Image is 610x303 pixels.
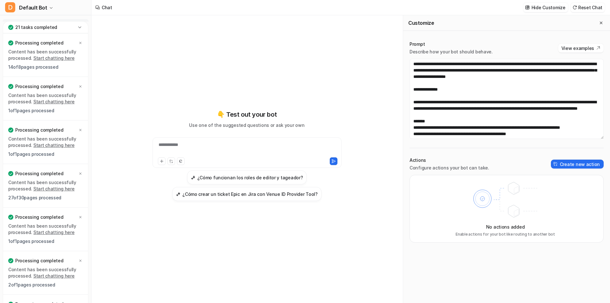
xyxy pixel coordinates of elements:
a: Start chatting here [33,273,75,279]
a: Start chatting here [33,99,75,104]
button: ¿Cómo crear un ticket Epic en Jira con Venue ID Provider Tool?¿Cómo crear un ticket Epic en Jira ... [172,187,322,201]
p: Content has been successfully processed. [8,266,83,279]
img: ¿Cómo funcionan los roles de editor y tageador? [191,175,195,180]
button: Create new action [551,160,604,169]
p: Configure actions your bot can take. [410,165,489,171]
button: View examples [558,44,604,52]
button: Reset Chat [571,3,605,12]
p: 1 of 1 pages processed [8,107,83,114]
p: Processing completed [15,83,63,90]
p: Prompt [410,41,493,47]
h2: Customize [408,20,434,26]
p: 27 of 30 pages processed [8,195,83,201]
h3: ¿Cómo funcionan los roles de editor y tageador? [197,174,303,181]
button: Close flyout [597,19,605,27]
a: Start chatting here [33,230,75,235]
p: 1 of 1 pages processed [8,151,83,157]
p: No actions added [486,224,525,230]
a: Start chatting here [33,142,75,148]
img: ¿Cómo crear un ticket Epic en Jira con Venue ID Provider Tool? [176,192,180,196]
p: Content has been successfully processed. [8,179,83,192]
p: Hide Customize [532,4,566,11]
a: Start chatting here [33,186,75,191]
p: 14 of 8 pages processed [8,64,83,70]
p: Processing completed [15,170,63,177]
p: Content has been successfully processed. [8,223,83,236]
img: create-action-icon.svg [553,162,558,166]
p: Processing completed [15,258,63,264]
div: Chat [102,4,112,11]
span: D [5,2,15,12]
p: 21 tasks completed [15,24,57,31]
p: Describe how your bot should behave. [410,49,493,55]
p: Actions [410,157,489,163]
button: Hide Customize [523,3,568,12]
img: reset [573,5,577,10]
span: Default Bot [19,3,47,12]
h3: ¿Cómo crear un ticket Epic en Jira con Venue ID Provider Tool? [182,191,318,197]
p: 👇 Test out your bot [217,110,277,119]
p: Enable actions for your bot like routing to another bot [456,231,555,237]
p: Processing completed [15,214,63,220]
a: Chat [3,19,89,28]
p: Processing completed [15,40,63,46]
button: ¿Cómo funcionan los roles de editor y tageador?¿Cómo funcionan los roles de editor y tageador? [187,170,307,184]
p: Processing completed [15,127,63,133]
p: Content has been successfully processed. [8,92,83,105]
img: customize [525,5,530,10]
a: Start chatting here [33,55,75,61]
p: 2 of 1 pages processed [8,282,83,288]
p: Content has been successfully processed. [8,136,83,148]
p: Use one of the suggested questions or ask your own [189,122,304,128]
p: 1 of 1 pages processed [8,238,83,244]
p: Content has been successfully processed. [8,49,83,61]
